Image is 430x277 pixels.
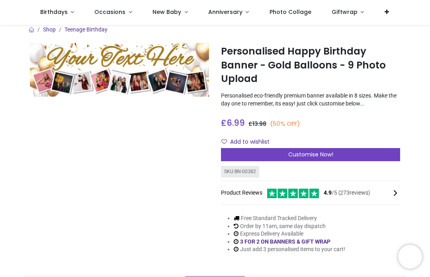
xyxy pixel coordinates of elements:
span: Anniversary [208,8,242,16]
span: New Baby [152,8,181,16]
span: Occasions [94,8,125,16]
span: Giftwrap [332,8,358,16]
li: Just add 3 personalised items to your cart! [234,246,345,254]
small: (50% OFF) [270,120,300,128]
a: 3 FOR 2 ON BANNERS & GIFT WRAP [240,239,330,245]
a: Teenage Birthday [64,27,107,33]
span: Photo Collage [270,8,311,16]
span: 6.99 [227,117,245,129]
i: Add to wishlist [221,139,227,145]
span: /5 ( 273 reviews) [324,189,370,197]
li: Free Standard Tracked Delivery [234,215,345,223]
div: SKU: BN-00382 [221,166,259,178]
span: 4.9 [324,190,332,196]
span: Customise Now! [288,151,333,159]
iframe: Brevo live chat [398,245,422,269]
span: £ [248,120,266,128]
span: 13.98 [252,120,266,128]
li: Express Delivery Available [234,230,345,238]
a: Shop [43,27,56,33]
li: Order by 11am, same day dispatch [234,223,345,231]
img: Personalised Happy Birthday Banner - Gold Balloons - 9 Photo Upload [30,43,209,97]
p: Personalised eco-friendly premium banner available in 8 sizes. Make the day one to remember, its ... [221,92,400,108]
div: Product Reviews [221,188,400,199]
button: Add to wishlistAdd to wishlist [221,136,276,149]
h1: Personalised Happy Birthday Banner - Gold Balloons - 9 Photo Upload [221,45,400,86]
span: Birthdays [40,8,68,16]
span: £ [221,117,245,129]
